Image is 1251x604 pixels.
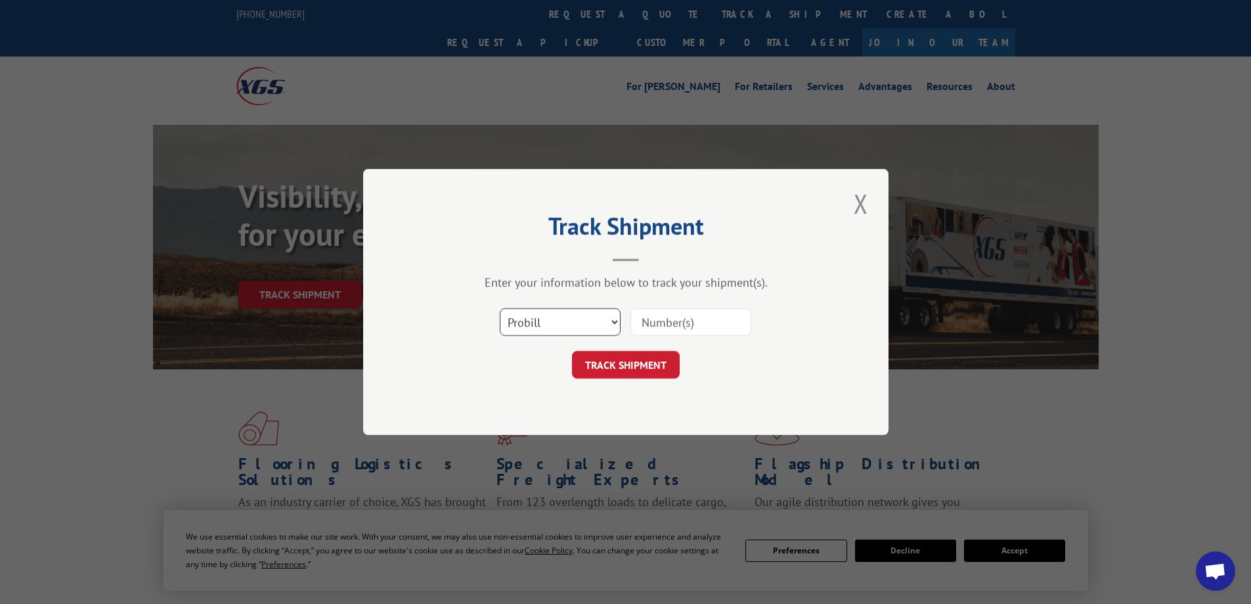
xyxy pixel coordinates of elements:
[429,217,823,242] h2: Track Shipment
[429,275,823,290] div: Enter your information below to track your shipment(s).
[572,351,680,379] button: TRACK SHIPMENT
[1196,551,1235,591] a: Open chat
[850,185,872,221] button: Close modal
[630,308,751,336] input: Number(s)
